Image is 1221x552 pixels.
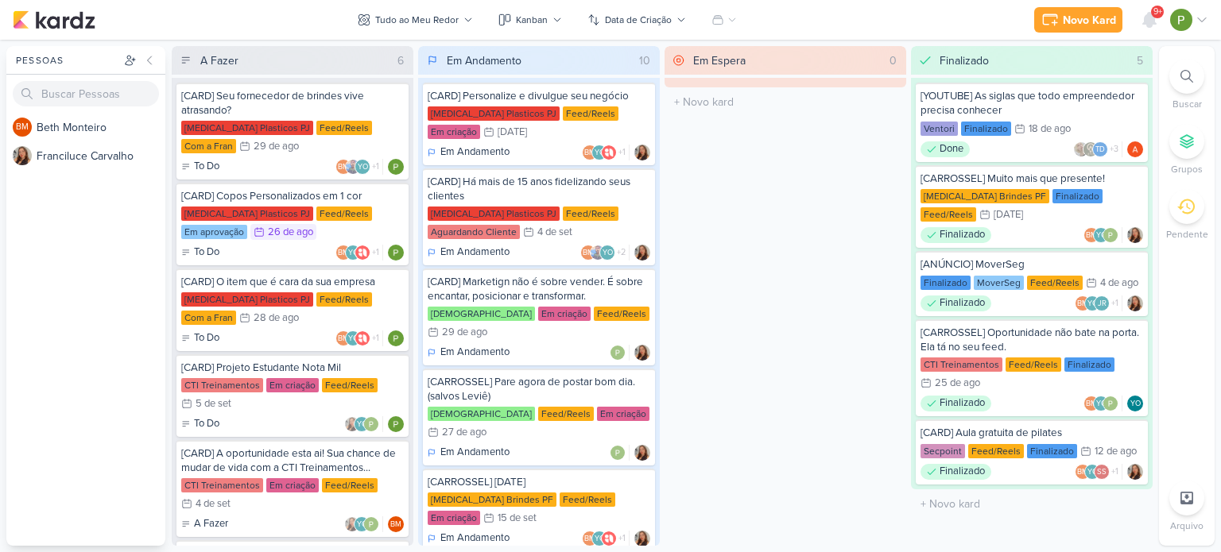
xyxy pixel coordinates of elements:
[181,89,404,118] div: [CARD] Seu fornecedor de brindes vive atrasando?
[13,53,121,68] div: Pessoas
[266,478,319,492] div: Em criação
[316,292,372,307] div: Feed/Reels
[921,122,958,136] div: Ventori
[1096,232,1107,240] p: YO
[1171,162,1203,176] p: Grupos
[1127,227,1143,243] img: Franciluce Carvalho
[335,245,383,261] div: Colaboradores: Beth Monteiro, Yasmin Oliveira, Allegra Plásticos e Brindes Personalizados, Paloma...
[597,407,649,421] div: Em criação
[428,207,560,221] div: [MEDICAL_DATA] Plasticos PJ
[1084,464,1100,480] div: Yasmin Oliveira
[1127,295,1143,311] img: Franciluce Carvalho
[16,123,29,132] p: BM
[1130,52,1149,69] div: 5
[388,330,404,346] div: Responsável: Paloma Paixão Designer
[1006,357,1061,372] div: Feed/Reels
[388,516,404,532] div: Beth Monteiro
[595,535,605,543] p: YO
[181,311,236,325] div: Com a Fran
[440,145,510,160] p: Em Andamento
[388,416,404,432] div: Responsável: Paloma Paixão Designer
[693,52,746,69] div: Em Espera
[388,516,404,532] div: Responsável: Beth Monteiro
[194,516,228,532] p: A Fazer
[344,516,383,532] div: Colaboradores: Franciluce Carvalho, Yasmin Oliveira, Paloma Paixão Designer
[1127,295,1143,311] div: Responsável: Franciluce Carvalho
[181,516,228,532] div: A Fazer
[1170,519,1204,533] p: Arquivo
[921,396,991,411] div: Finalizado
[1029,124,1071,134] div: 18 de ago
[634,531,650,546] img: Franciluce Carvalho
[388,245,404,261] div: Responsável: Paloma Paixão Designer
[668,91,903,114] input: + Novo kard
[563,106,618,121] div: Feed/Reels
[1127,141,1143,157] div: Responsável: Amanda ARAUJO
[1108,143,1118,156] span: +3
[1084,295,1100,311] div: Yasmin Oliveira
[1075,295,1122,311] div: Colaboradores: Beth Monteiro, Yasmin Oliveira, Jeisiely Rodrigues, Paloma Paixão Designer
[1166,227,1208,241] p: Pendente
[357,421,367,429] p: YO
[428,492,556,507] div: [MEDICAL_DATA] Brindes PF
[610,345,630,361] div: Colaboradores: Paloma Paixão Designer
[584,535,595,543] p: BM
[634,145,650,160] img: Franciluce Carvalho
[428,445,510,461] div: Em Andamento
[370,160,379,173] span: +1
[388,416,404,432] img: Paloma Paixão Designer
[335,245,351,261] div: Beth Monteiro
[1127,396,1143,411] div: Responsável: Yasmin Oliveira
[428,245,510,261] div: Em Andamento
[601,145,617,160] img: Allegra Plásticos e Brindes Personalizados
[354,416,370,432] div: Yasmin Oliveira
[610,345,626,361] img: Paloma Paixão Designer
[921,89,1143,118] div: [YOUTUBE] As siglas que todo empreendedor precisa conhecer
[580,245,596,261] div: Beth Monteiro
[391,52,410,69] div: 6
[355,159,370,175] div: Yasmin Oliveira
[428,531,510,546] div: Em Andamento
[428,511,480,525] div: Em criação
[1127,464,1143,480] img: Franciluce Carvalho
[37,148,165,164] div: F r a n c i l u c e C a r v a l h o
[634,445,650,461] div: Responsável: Franciluce Carvalho
[266,378,319,392] div: Em criação
[1170,9,1192,31] img: Paloma Paixão Designer
[563,207,618,221] div: Feed/Reels
[603,249,613,257] p: YO
[1103,227,1118,243] img: Paloma Paixão Designer
[1093,396,1109,411] div: Yasmin Oliveira
[440,245,510,261] p: Em Andamento
[921,357,1002,372] div: CTI Treinamentos
[921,189,1049,203] div: [MEDICAL_DATA] Brindes PF
[1100,278,1138,288] div: 4 de ago
[345,330,361,346] div: Yasmin Oliveira
[428,475,650,489] div: [CARROSSEL] Dia do Cliente
[181,159,219,175] div: To Do
[428,275,650,303] div: [CARD] Marketign não é sobre vender. É sobre encantar, posicionar e transformar.
[196,399,231,409] div: 5 de set
[940,227,985,243] p: Finalizado
[1086,232,1097,240] p: BM
[322,378,378,392] div: Feed/Reels
[610,445,630,461] div: Colaboradores: Paloma Paixão Designer
[355,330,370,346] img: Allegra Plásticos e Brindes Personalizados
[634,245,650,261] div: Responsável: Franciluce Carvalho
[388,245,404,261] img: Paloma Paixão Designer
[181,330,219,346] div: To Do
[1094,295,1110,311] div: Jeisiely Rodrigues
[994,210,1023,220] div: [DATE]
[1127,227,1143,243] div: Responsável: Franciluce Carvalho
[1075,464,1091,480] div: Beth Monteiro
[388,159,404,175] div: Responsável: Paloma Paixão Designer
[348,249,359,257] p: YO
[354,516,370,532] div: Yasmin Oliveira
[442,327,487,338] div: 29 de ago
[634,445,650,461] img: Franciluce Carvalho
[617,532,626,545] span: +1
[935,378,980,388] div: 25 de ago
[921,257,1143,272] div: [ANÚNCIO] MoverSeg
[316,207,372,221] div: Feed/Reels
[181,361,404,375] div: [CARD] Projeto Estudante Nota Mil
